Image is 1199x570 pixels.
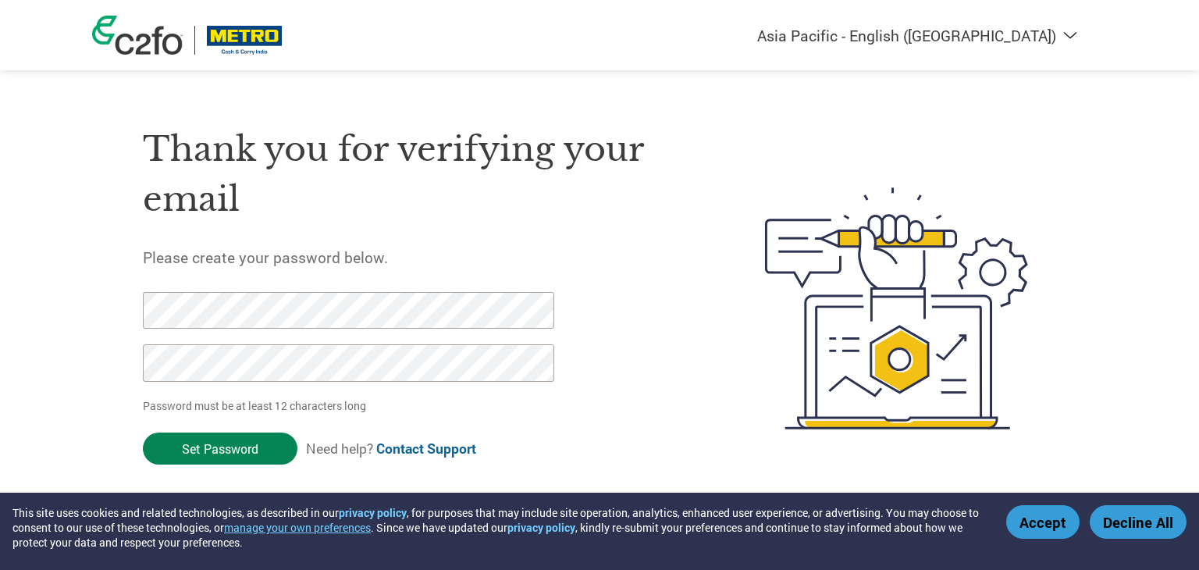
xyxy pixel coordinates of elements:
[1006,505,1080,539] button: Accept
[143,433,297,465] input: Set Password
[12,505,984,550] div: This site uses cookies and related technologies, as described in our , for purposes that may incl...
[376,440,476,458] a: Contact Support
[737,102,1057,515] img: create-password
[339,505,407,520] a: privacy policy
[1090,505,1187,539] button: Decline All
[143,248,691,267] h5: Please create your password below.
[224,520,371,535] button: manage your own preferences
[143,397,560,414] p: Password must be at least 12 characters long
[507,520,575,535] a: privacy policy
[207,26,282,55] img: METRO Cash and Carry
[92,16,183,55] img: c2fo logo
[143,124,691,225] h1: Thank you for verifying your email
[306,440,476,458] span: Need help?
